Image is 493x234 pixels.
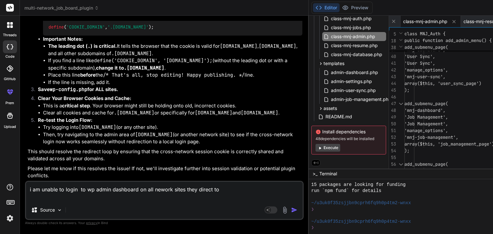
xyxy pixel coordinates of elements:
span: assets [324,105,337,112]
div: Click to collapse the range. [397,161,405,168]
span: ); [404,148,410,154]
div: 43 [389,73,396,80]
div: 44 [389,80,396,87]
div: 45 [389,87,396,94]
span: 'mnj-dashboard', [404,107,445,113]
li: Then, try navigating to the admin area of (or another network site) to see if the cross-network l... [43,131,302,146]
button: Execute [316,144,340,152]
span: admin-job-management.php [330,96,392,103]
span: Terminal [319,171,337,177]
span: 'mnj-dashboard', [404,168,445,174]
img: attachment [281,206,289,214]
strong: Re-test the Login Flow: [38,117,92,123]
span: class-mnj-admin.php [403,18,447,25]
code: define('COOKIE_DOMAIN', '[DOMAIN_NAME]'); [94,57,212,64]
code: ( , ); [48,24,154,30]
span: 'COOKIE_DOMAIN' [66,24,105,30]
div: 53 [389,141,396,147]
div: 47 [389,100,396,107]
code: .[DOMAIN_NAME] [124,65,164,71]
label: threads [3,32,17,38]
strong: Important Notes: [43,36,83,42]
code: /* That's all, stop editing! Happy publishing. */ [103,72,245,78]
span: array($this, 'user_sync_page') [404,80,481,86]
p: This should resolve the redirect loop by ensuring that the cross-network session cookie is correc... [28,148,302,163]
span: admin-user-sync.php [330,87,376,94]
label: Upload [4,124,16,130]
div: 57 [389,168,396,174]
strong: Save for ALL sites. [38,86,118,92]
div: 50 [389,121,396,127]
img: settings [4,213,15,224]
div: 52 [389,134,396,141]
div: Click to collapse the range. [397,100,405,107]
span: run `npm fund` for details [311,188,381,194]
span: admin-dashboard.php [330,69,379,76]
p: Always double-check its answers. Your in Bind [25,220,304,226]
span: 38 [389,44,396,51]
code: .[DOMAIN_NAME] [114,110,154,116]
span: 'Job Management', [404,121,448,127]
span: ~/u3uk0f35zsjjbn9cprh6fq9h0p4tm2-wnxx [311,219,411,225]
span: 18 [389,38,396,44]
span: 'manage_options', [404,128,448,133]
span: define [48,24,64,30]
div: 41 [389,60,396,67]
span: class-mnj-resume.php [330,42,378,49]
label: prem [5,100,14,106]
code: [DOMAIN_NAME] [259,43,296,49]
li: Place this line the line. [48,71,302,79]
div: 55 [389,154,396,161]
span: 'Job Management', [404,114,448,120]
span: class-mnj-jobs.php [330,24,372,31]
label: GitHub [4,76,16,82]
span: Install dependencies [316,129,382,135]
span: admin-settings.php [330,78,373,85]
div: 42 [389,67,396,73]
code: [DOMAIN_NAME] [79,124,116,130]
span: 'mnj-user-sync', [404,74,445,79]
strong: The leading dot ( ) is critical. [48,43,117,49]
p: Please let me know if this resolves the issue! If not, we'll investigate further into session val... [28,165,302,180]
span: README.md [325,113,353,121]
li: Clear all cookies and cache for or specifically for and . [43,109,302,117]
span: 'User Sync', [404,54,435,59]
span: add_submenu_page( [404,161,448,167]
span: 48 dependencies will be installed [316,136,382,141]
li: It tells the browser that the cookie is valid for , , and all other subdomains of . [48,43,302,57]
p: Source [40,207,55,213]
div: 51 [389,127,396,134]
span: privacy [86,221,98,225]
span: class MNJ_Auth { [404,31,445,37]
code: . [88,43,91,49]
textarea: i am unable to login to wp admin dashboard on all nework sites they direct to [26,182,303,201]
span: >_ [313,171,317,177]
div: 40 [389,53,396,60]
li: If you find a line like (without the leading dot or with a specific subdomain), . [48,57,302,71]
button: Preview [340,3,371,12]
li: Try logging into (or any other site). [43,124,302,131]
label: code [5,54,14,59]
span: multi-network_job_board_plugin [24,5,99,11]
strong: before [80,72,96,78]
span: 15 packages are looking for funding [311,182,406,188]
div: 48 [389,107,396,114]
code: [DOMAIN_NAME] [135,131,173,138]
strong: critical step [62,103,90,109]
div: 46 [389,94,396,100]
span: ❯ [311,206,315,213]
span: templates [324,60,344,67]
span: add_submenu_page( [404,44,448,50]
strong: Clear Your Browser Cookies and Cache: [38,95,131,101]
code: .[DOMAIN_NAME] [111,50,152,57]
code: [DOMAIN_NAME] [220,43,257,49]
li: If the line is missing, add it. [48,79,302,86]
span: ); [404,87,410,93]
span: '.[DOMAIN_NAME]' [108,24,149,30]
button: Editor [313,3,340,12]
div: 49 [389,114,396,121]
img: icon [291,207,298,213]
code: [DOMAIN_NAME] [241,110,278,116]
span: 5 [389,31,396,38]
span: add_submenu_page( [404,101,448,106]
